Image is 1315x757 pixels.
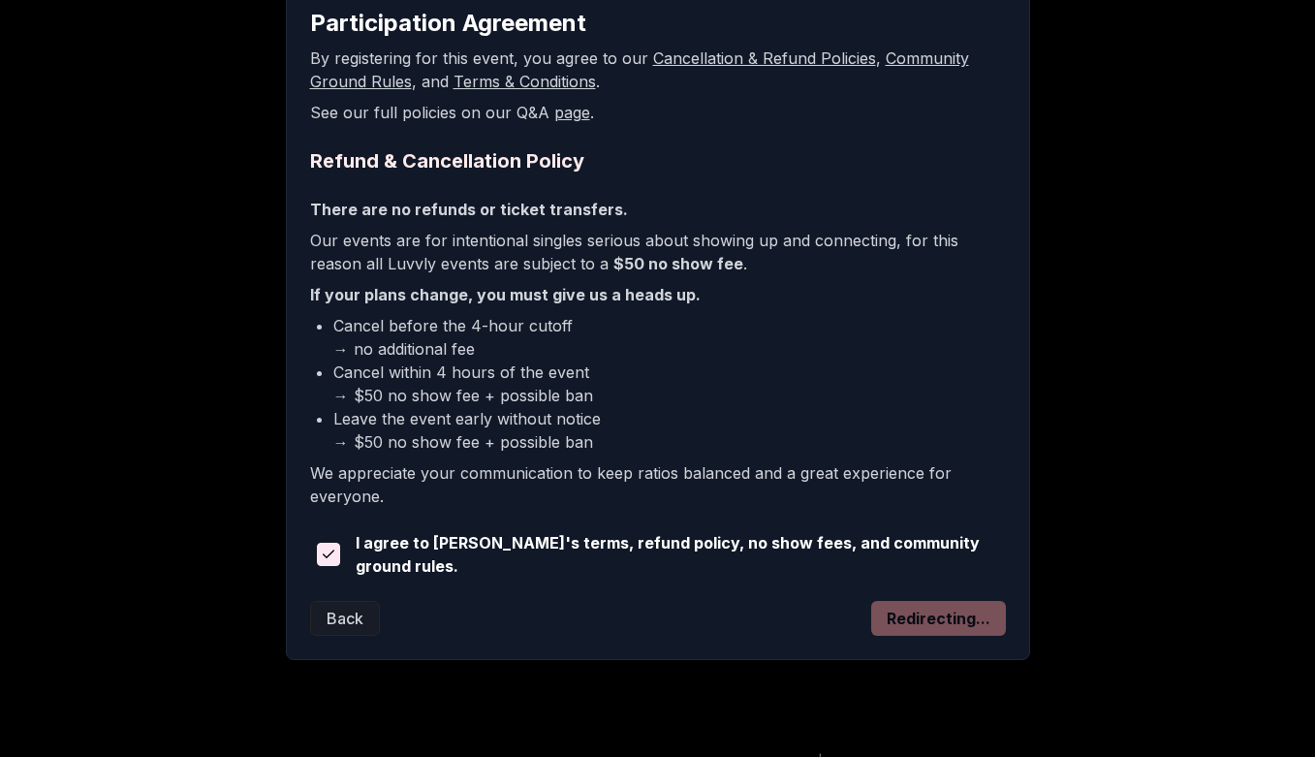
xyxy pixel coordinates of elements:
[333,361,1006,407] li: Cancel within 4 hours of the event → $50 no show fee + possible ban
[310,461,1006,508] p: We appreciate your communication to keep ratios balanced and a great experience for everyone.
[333,407,1006,454] li: Leave the event early without notice → $50 no show fee + possible ban
[333,314,1006,361] li: Cancel before the 4-hour cutoff → no additional fee
[613,254,743,273] b: $50 no show fee
[310,8,1006,39] h2: Participation Agreement
[554,103,590,122] a: page
[310,601,380,636] button: Back
[310,198,1006,221] p: There are no refunds or ticket transfers.
[653,48,876,68] a: Cancellation & Refund Policies
[310,229,1006,275] p: Our events are for intentional singles serious about showing up and connecting, for this reason a...
[310,147,1006,174] h2: Refund & Cancellation Policy
[310,101,1006,124] p: See our full policies on our Q&A .
[310,47,1006,93] p: By registering for this event, you agree to our , , and .
[310,283,1006,306] p: If your plans change, you must give us a heads up.
[454,72,596,91] a: Terms & Conditions
[356,531,1006,578] span: I agree to [PERSON_NAME]'s terms, refund policy, no show fees, and community ground rules.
